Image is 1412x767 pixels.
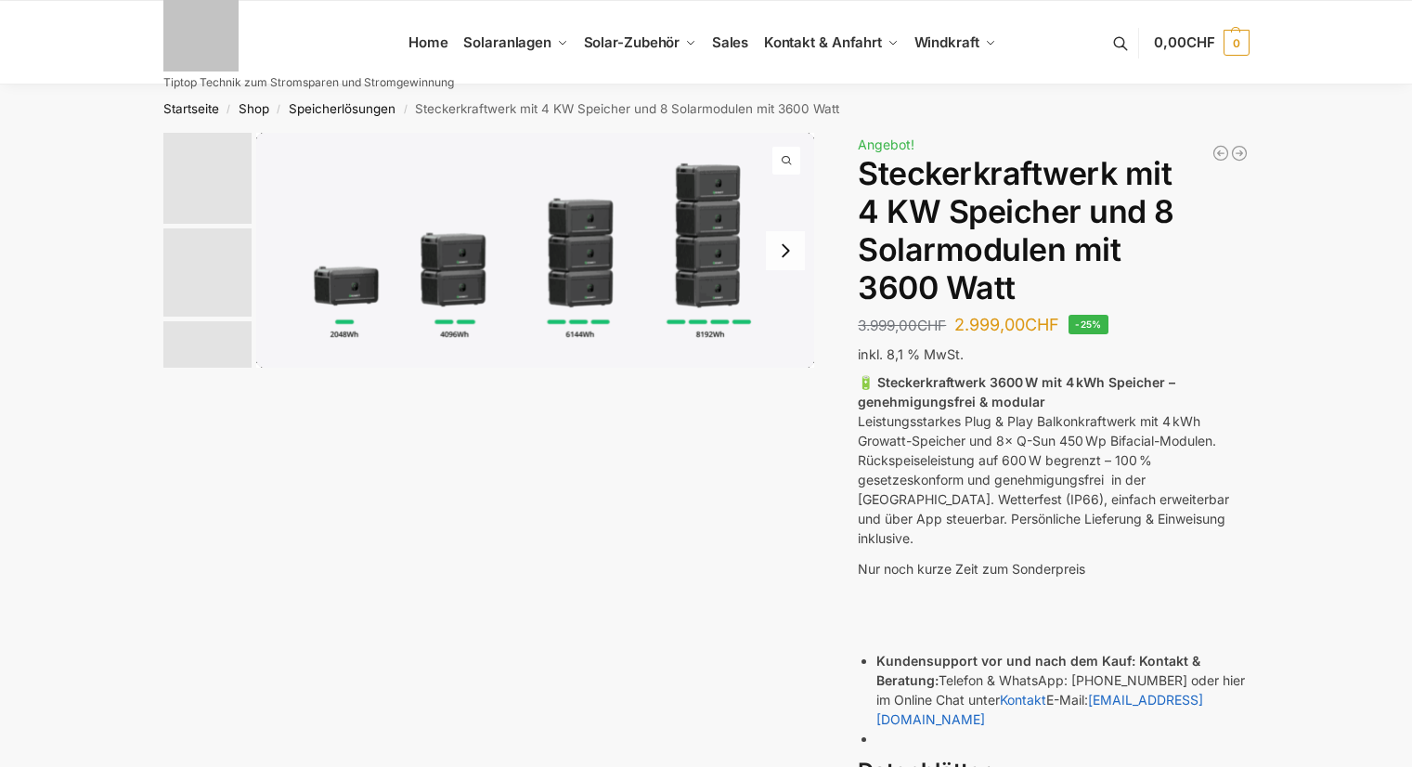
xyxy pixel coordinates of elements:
[756,1,906,84] a: Kontakt & Anfahrt
[1230,144,1249,162] a: Balkonkraftwerk 1780 Watt mit 4 KWh Zendure Batteriespeicher Notstrom fähig
[906,1,1004,84] a: Windkraft
[395,102,415,117] span: /
[858,317,946,334] bdi: 3.999,00
[1025,315,1059,334] span: CHF
[1186,33,1215,51] span: CHF
[576,1,704,84] a: Solar-Zubehör
[766,231,805,270] button: Next slide
[163,133,252,224] img: Growatt-NOAH-2000-flexible-erweiterung
[219,102,239,117] span: /
[858,155,1249,306] h1: Steckerkraftwerk mit 4 KW Speicher und 8 Solarmodulen mit 3600 Watt
[163,77,454,88] p: Tiptop Technik zum Stromsparen und Stromgewinnung
[289,101,395,116] a: Speicherlösungen
[1154,15,1249,71] a: 0,00CHF 0
[858,559,1249,578] p: Nur noch kurze Zeit zum Sonderpreis
[876,653,1200,688] strong: Kontakt & Beratung:
[764,33,882,51] span: Kontakt & Anfahrt
[256,133,815,368] img: Growatt-NOAH-2000-flexible-erweiterung
[914,33,979,51] span: Windkraft
[917,317,946,334] span: CHF
[858,136,914,152] span: Angebot!
[163,228,252,317] img: 6 Module bificiaL
[1000,692,1046,708] a: Kontakt
[858,346,964,362] span: inkl. 8,1 % MwSt.
[858,374,1175,409] strong: 🔋 Steckerkraftwerk 3600 W mit 4 kWh Speicher – genehmigungsfrei & modular
[1069,315,1108,334] span: -25%
[858,372,1249,548] p: Leistungsstarkes Plug & Play Balkonkraftwerk mit 4 kWh Growatt-Speicher und 8× Q-Sun 450 Wp Bifac...
[876,692,1203,727] a: [EMAIL_ADDRESS][DOMAIN_NAME]
[712,33,749,51] span: Sales
[584,33,680,51] span: Solar-Zubehör
[954,315,1059,334] bdi: 2.999,00
[1211,144,1230,162] a: Balkonkraftwerk 890 Watt Solarmodulleistung mit 1kW/h Zendure Speicher
[130,84,1282,133] nav: Breadcrumb
[269,102,289,117] span: /
[163,321,252,409] img: Nep800
[463,33,551,51] span: Solaranlagen
[1154,33,1214,51] span: 0,00
[163,101,219,116] a: Startseite
[704,1,756,84] a: Sales
[1224,30,1250,56] span: 0
[239,101,269,116] a: Shop
[456,1,576,84] a: Solaranlagen
[256,133,815,368] a: growatt noah 2000 flexible erweiterung scaledgrowatt noah 2000 flexible erweiterung scaled
[876,651,1249,729] li: Telefon & WhatsApp: [PHONE_NUMBER] oder hier im Online Chat unter E-Mail:
[876,653,1135,669] strong: Kundensupport vor und nach dem Kauf:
